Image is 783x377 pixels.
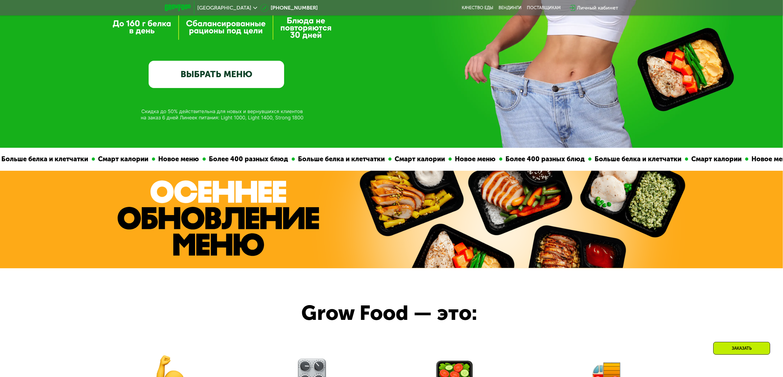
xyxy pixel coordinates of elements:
[260,4,318,12] a: [PHONE_NUMBER]
[85,154,142,164] div: Смарт калории
[198,5,252,11] span: [GEOGRAPHIC_DATA]
[492,154,578,164] div: Более 400 разных блюд
[145,154,192,164] div: Новое меню
[678,154,735,164] div: Смарт калории
[302,298,509,329] div: Grow Food — это:
[713,342,770,355] div: Заказать
[285,154,378,164] div: Больше белка и клетчатки
[577,4,619,12] div: Личный кабинет
[196,154,281,164] div: Более 400 разных блюд
[381,154,438,164] div: Смарт калории
[149,61,284,88] a: ВЫБРАТЬ МЕНЮ
[442,154,489,164] div: Новое меню
[462,5,494,11] a: Качество еды
[527,5,561,11] div: поставщикам
[499,5,522,11] a: Вендинги
[581,154,675,164] div: Больше белка и клетчатки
